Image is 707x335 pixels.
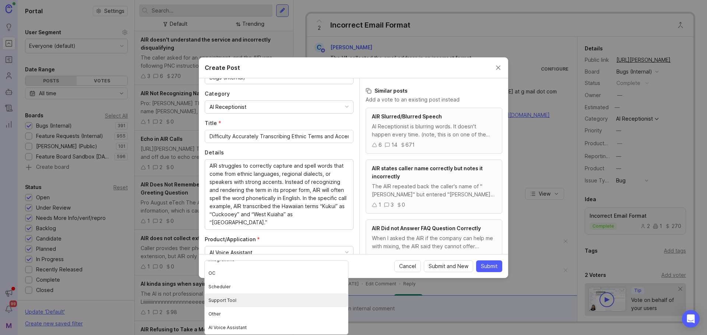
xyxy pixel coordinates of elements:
[424,260,473,272] button: Submit and New
[429,263,468,270] span: Submit and New
[372,113,442,120] span: AIR Slurred/Blurred Speech
[366,160,502,214] a: AIR states caller name correctly but notes it incorrectlyThe AIR repeated back the caller's name ...
[205,266,348,280] li: OC
[205,307,348,321] li: Other
[391,253,394,261] div: 3
[402,253,412,261] div: 672
[205,120,221,126] span: Title (required)
[372,182,496,199] div: The AIR repeated back the caller's name of "[PERSON_NAME]" but entered "[PERSON_NAME]" into the c...
[210,162,349,227] textarea: AIR struggles to correctly capture and spell words that come from ethnic languages, regional dial...
[210,103,246,111] div: AI Receptionist
[494,64,502,72] button: Close create post modal
[205,63,240,72] h2: Create Post
[210,132,349,140] input: What's happening?
[379,253,381,261] div: 2
[476,260,502,272] button: Submit
[402,201,405,209] div: 0
[205,90,353,97] label: Category
[205,280,348,293] li: Scheduler
[379,141,382,149] div: 6
[481,263,497,270] span: Submit
[366,87,502,95] h3: Similar posts
[372,234,496,250] div: When I asked the AIR if the company can help me with mixing, the AIR said they cannot offer guida...
[391,141,397,149] div: 14
[372,122,496,139] div: AI Receptionist is blurring words. It doesn't happen every time. (note, this is on one of the new...
[682,310,700,328] div: Open Intercom Messenger
[379,201,381,209] div: 1
[372,165,483,179] span: AIR states caller name correctly but notes it incorrectly
[399,263,416,270] span: Cancel
[205,293,348,307] li: Support Tool
[366,96,502,103] p: Add a vote to an existing post instead
[366,220,502,265] a: AIR Did not Answer FAQ Question CorrectlyWhen I asked the AIR if the company can help me with mix...
[205,236,260,242] span: Product/Application (required)
[372,225,481,231] span: AIR Did not Answer FAQ Question Correctly
[205,321,348,334] li: AI Voice Assistant
[210,249,252,257] div: AI Voice Assistant
[394,260,421,272] button: Cancel
[366,108,502,154] a: AIR Slurred/Blurred SpeechAI Receptionist is blurring words. It doesn't happen every time. (note,...
[391,201,394,209] div: 3
[205,149,353,156] label: Details
[405,141,415,149] div: 671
